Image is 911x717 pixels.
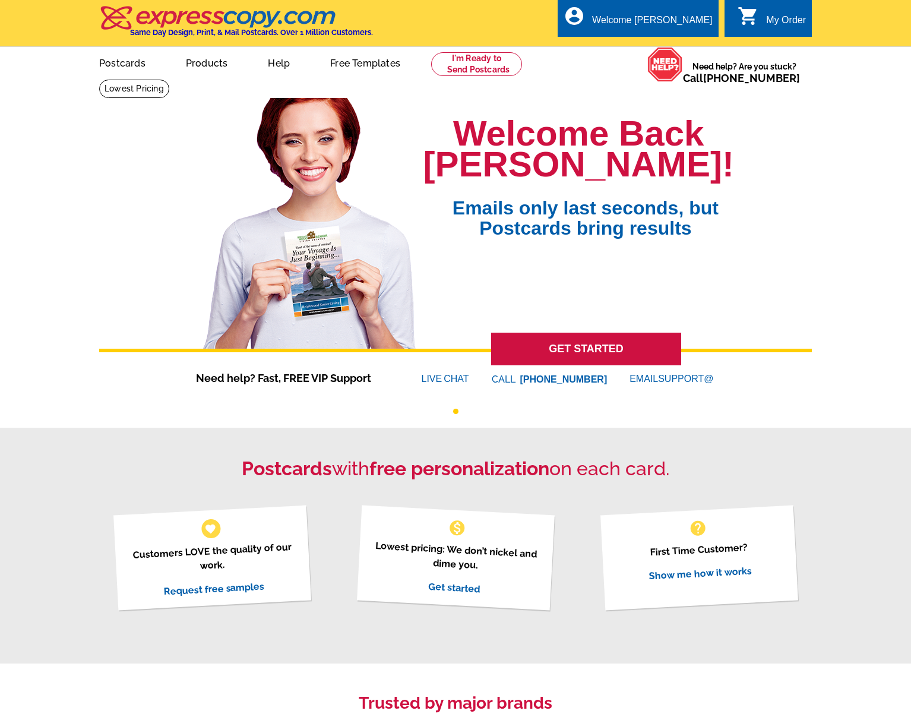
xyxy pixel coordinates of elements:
h3: Trusted by major brands [99,693,812,713]
a: Get started [428,580,480,595]
span: Need help? Are you stuck? [683,61,806,84]
a: Postcards [80,48,165,76]
span: Emails only last seconds, but Postcards bring results [437,180,734,238]
i: shopping_cart [738,5,759,27]
a: Request free samples [163,580,264,597]
a: Help [249,48,309,76]
a: GET STARTED [491,333,681,365]
a: LIVECHAT [422,374,469,384]
div: My Order [766,15,806,31]
span: Call [683,72,800,84]
img: welcome-back-logged-in.png [196,89,423,349]
font: SUPPORT@ [658,372,715,386]
a: Products [167,48,247,76]
span: help [688,519,707,538]
div: Welcome [PERSON_NAME] [592,15,712,31]
h4: Same Day Design, Print, & Mail Postcards. Over 1 Million Customers. [130,28,373,37]
strong: Postcards [242,457,332,479]
button: 1 of 1 [453,409,458,414]
a: Free Templates [311,48,419,76]
img: help [647,47,683,82]
h1: Welcome Back [PERSON_NAME]! [423,118,734,180]
span: Need help? Fast, FREE VIP Support [196,370,386,386]
i: account_circle [564,5,585,27]
span: favorite [204,522,217,535]
p: Customers LOVE the quality of our work. [128,539,296,577]
span: monetization_on [448,519,467,538]
a: [PHONE_NUMBER] [703,72,800,84]
font: LIVE [422,372,444,386]
a: Show me how it works [649,565,752,582]
p: Lowest pricing: We don’t nickel and dime you. [371,538,539,576]
strong: free personalization [369,457,549,479]
a: Same Day Design, Print, & Mail Postcards. Over 1 Million Customers. [99,14,373,37]
h2: with on each card. [99,457,812,480]
p: First Time Customer? [615,538,782,561]
a: shopping_cart My Order [738,13,806,28]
